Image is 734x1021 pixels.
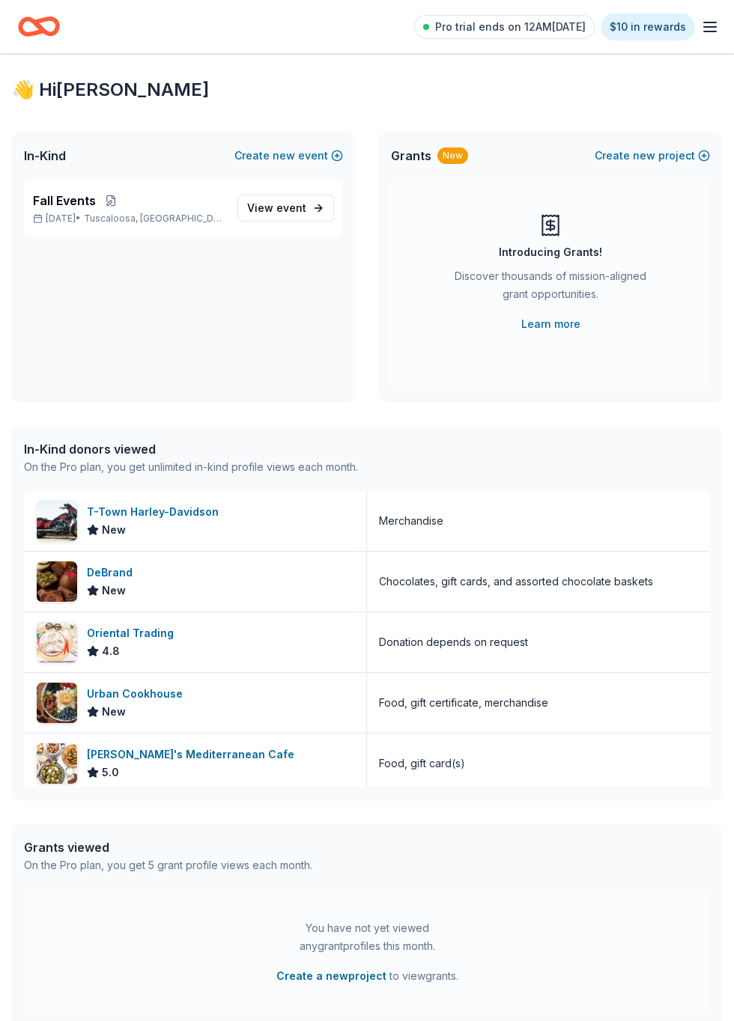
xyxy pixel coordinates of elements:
[37,561,77,602] img: Image for DeBrand
[37,683,77,723] img: Image for Urban Cookhouse
[102,521,126,539] span: New
[24,458,358,476] div: On the Pro plan, you get unlimited in-kind profile views each month.
[379,755,465,772] div: Food, gift card(s)
[379,573,653,591] div: Chocolates, gift cards, and assorted chocolate baskets
[24,838,312,856] div: Grants viewed
[437,147,468,164] div: New
[37,743,77,784] img: Image for Taziki's Mediterranean Cafe
[276,967,386,985] button: Create a newproject
[276,201,306,214] span: event
[87,564,139,582] div: DeBrand
[18,9,60,44] a: Home
[102,764,119,781] span: 5.0
[435,18,586,36] span: Pro trial ends on 12AM[DATE]
[37,501,77,541] img: Image for T-Town Harley-Davidson
[24,147,66,165] span: In-Kind
[499,243,602,261] div: Introducing Grants!
[633,147,655,165] span: new
[24,856,312,874] div: On the Pro plan, you get 5 grant profile views each month.
[414,15,595,39] a: Pro trial ends on 12AM[DATE]
[37,622,77,662] img: Image for Oriental Trading
[84,213,225,225] span: Tuscaloosa, [GEOGRAPHIC_DATA]
[33,192,96,210] span: Fall Events
[273,147,295,165] span: new
[451,267,650,309] div: Discover thousands of mission-aligned grant opportunities.
[87,503,225,521] div: T-Town Harley-Davidson
[379,633,528,651] div: Donation depends on request
[87,624,180,642] div: Oriental Trading
[379,694,548,712] div: Food, gift certificate, merchandise
[379,512,443,530] div: Merchandise
[276,967,458,985] span: to view grants .
[391,147,431,165] span: Grants
[102,582,126,600] span: New
[87,685,189,703] div: Urban Cookhouse
[12,78,722,102] div: 👋 Hi [PERSON_NAME]
[601,13,695,40] a: $10 in rewards
[247,199,306,217] span: View
[24,440,358,458] div: In-Kind donors viewed
[595,147,710,165] button: Createnewproject
[234,147,343,165] button: Createnewevent
[102,642,120,660] span: 4.8
[273,919,461,955] div: You have not yet viewed any grant profiles this month.
[521,315,580,333] a: Learn more
[33,213,225,225] p: [DATE] •
[87,746,300,764] div: [PERSON_NAME]'s Mediterranean Cafe
[237,195,334,222] a: View event
[102,703,126,721] span: New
